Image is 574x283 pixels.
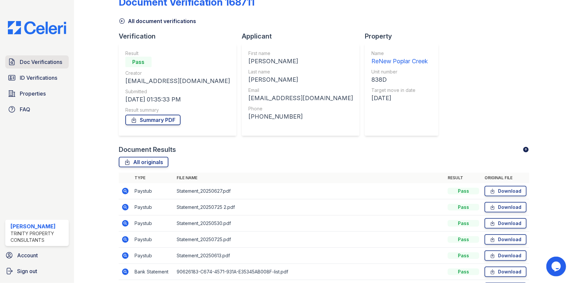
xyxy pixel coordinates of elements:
[371,75,428,84] div: 838D
[371,57,428,66] div: ReNew Poplar Creek
[248,105,353,112] div: Phone
[485,202,527,212] a: Download
[248,87,353,94] div: Email
[485,267,527,277] a: Download
[132,232,174,248] td: Paystub
[371,87,428,94] div: Target move in date
[119,157,168,167] a: All originals
[448,236,479,243] div: Pass
[132,173,174,183] th: Type
[448,252,479,259] div: Pass
[174,248,445,264] td: Statement_20250613.pdf
[174,264,445,280] td: 90626183-C674-4571-931A-E35345AB008F-list.pdf
[125,115,181,125] a: Summary PDF
[448,188,479,194] div: Pass
[3,249,71,262] a: Account
[485,186,527,196] a: Download
[174,183,445,199] td: Statement_20250627.pdf
[248,50,353,57] div: First name
[132,264,174,280] td: Bank Statement
[11,222,66,230] div: [PERSON_NAME]
[485,218,527,229] a: Download
[132,183,174,199] td: Paystub
[125,76,230,86] div: [EMAIL_ADDRESS][DOMAIN_NAME]
[5,103,69,116] a: FAQ
[132,215,174,232] td: Paystub
[20,58,62,66] span: Doc Verifications
[174,215,445,232] td: Statement_20250530.pdf
[125,70,230,76] div: Creator
[132,248,174,264] td: Paystub
[485,234,527,245] a: Download
[371,69,428,75] div: Unit number
[119,17,196,25] a: All document verifications
[5,87,69,100] a: Properties
[546,257,567,276] iframe: chat widget
[448,204,479,211] div: Pass
[11,230,66,243] div: Trinity Property Consultants
[3,21,71,34] img: CE_Logo_Blue-a8612792a0a2168367f1c8372b55b34899dd931a85d93a1a3d3e32e68fde9ad4.png
[20,105,30,113] span: FAQ
[20,74,57,82] span: ID Verifications
[125,50,230,57] div: Result
[365,32,444,41] div: Property
[248,69,353,75] div: Last name
[242,32,365,41] div: Applicant
[485,250,527,261] a: Download
[5,71,69,84] a: ID Verifications
[132,199,174,215] td: Paystub
[482,173,529,183] th: Original file
[174,199,445,215] td: Statement_20250725 2.pdf
[445,173,482,183] th: Result
[20,90,46,98] span: Properties
[174,173,445,183] th: File name
[174,232,445,248] td: Statement_20250725.pdf
[125,57,152,67] div: Pass
[371,94,428,103] div: [DATE]
[248,57,353,66] div: [PERSON_NAME]
[448,220,479,227] div: Pass
[3,265,71,278] a: Sign out
[17,251,38,259] span: Account
[125,88,230,95] div: Submitted
[248,94,353,103] div: [EMAIL_ADDRESS][DOMAIN_NAME]
[371,50,428,66] a: Name ReNew Poplar Creek
[119,32,242,41] div: Verification
[125,107,230,113] div: Result summary
[17,267,37,275] span: Sign out
[448,269,479,275] div: Pass
[371,50,428,57] div: Name
[248,75,353,84] div: [PERSON_NAME]
[125,95,230,104] div: [DATE] 01:35:33 PM
[248,112,353,121] div: [PHONE_NUMBER]
[119,145,176,154] div: Document Results
[5,55,69,69] a: Doc Verifications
